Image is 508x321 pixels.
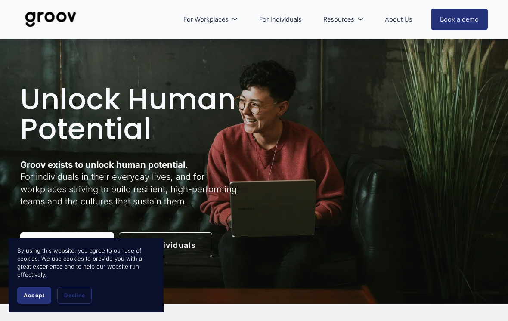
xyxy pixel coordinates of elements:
[20,85,251,144] h1: Unlock Human Potential
[255,9,306,29] a: For Individuals
[17,287,51,304] button: Accept
[24,292,45,299] span: Accept
[20,159,251,207] p: For individuals in their everyday lives, and for workplaces striving to build resilient, high-per...
[64,292,85,299] span: Decline
[17,247,155,278] p: By using this website, you agree to our use of cookies. We use cookies to provide you with a grea...
[319,9,368,29] a: folder dropdown
[9,238,164,312] section: Cookie banner
[179,9,242,29] a: folder dropdown
[431,9,488,30] a: Book a demo
[20,5,81,34] img: Groov | Unlock Human Potential at Work and in Life
[57,287,92,304] button: Decline
[183,14,229,25] span: For Workplaces
[119,232,212,257] a: For Individuals
[323,14,354,25] span: Resources
[381,9,417,29] a: About Us
[20,159,188,170] strong: Groov exists to unlock human potential.
[20,232,114,257] a: For Workplaces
